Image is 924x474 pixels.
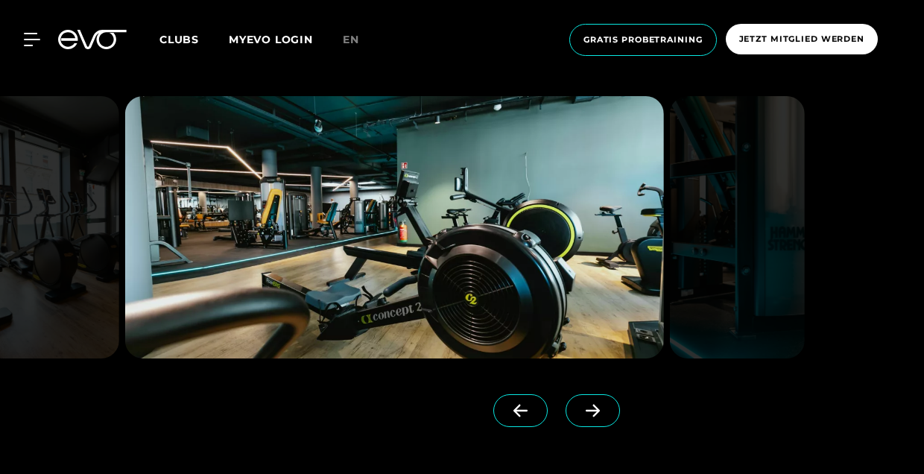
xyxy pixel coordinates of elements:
[125,96,664,358] img: evofitness
[739,33,864,45] span: Jetzt Mitglied werden
[159,32,229,46] a: Clubs
[565,24,721,56] a: Gratis Probetraining
[159,33,199,46] span: Clubs
[229,33,313,46] a: MYEVO LOGIN
[583,34,703,46] span: Gratis Probetraining
[343,31,377,48] a: en
[721,24,882,56] a: Jetzt Mitglied werden
[670,96,805,358] img: evofitness
[343,33,359,46] span: en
